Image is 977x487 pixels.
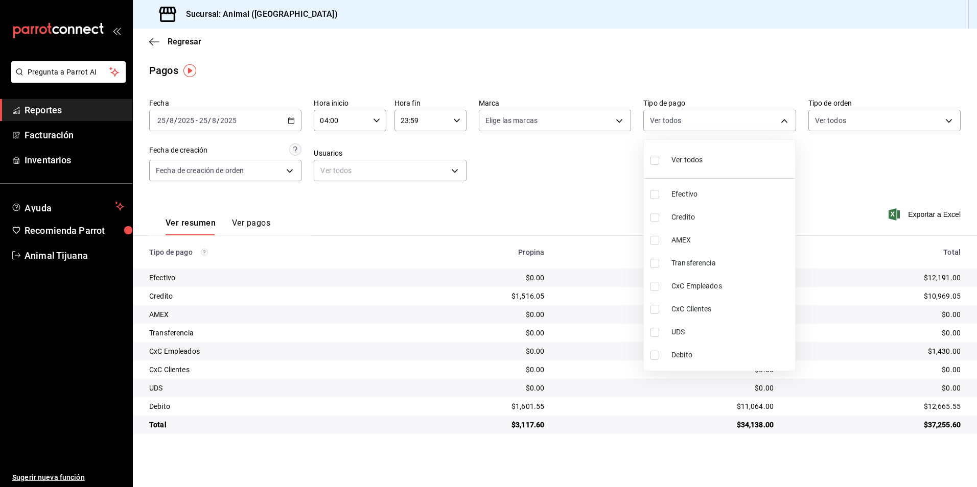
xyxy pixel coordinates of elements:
span: AMEX [671,235,791,246]
span: Efectivo [671,189,791,200]
span: Ver todos [671,155,703,165]
span: CxC Clientes [671,304,791,314]
span: Transferencia [671,258,791,269]
span: UDS [671,327,791,337]
span: Credito [671,212,791,223]
span: Debito [671,350,791,360]
img: Tooltip marker [183,64,196,77]
span: CxC Empleados [671,281,791,291]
